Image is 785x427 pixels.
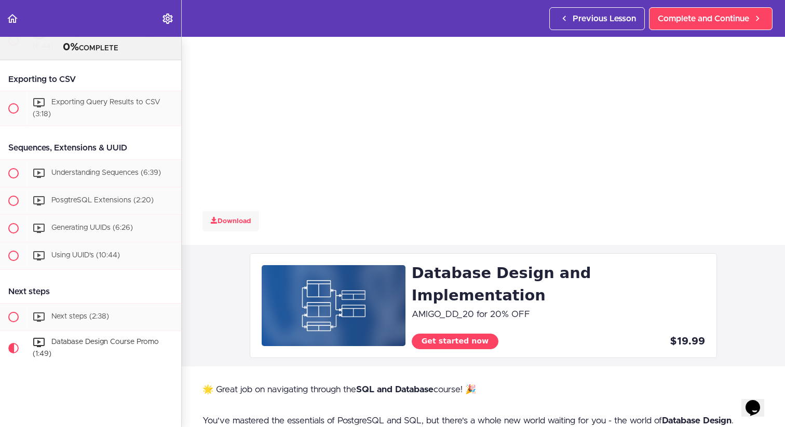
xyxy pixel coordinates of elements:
[356,385,434,394] strong: SQL and Database
[549,7,645,30] a: Previous Lesson
[51,252,120,259] span: Using UUID's (10:44)
[6,12,19,25] svg: Back to course curriculum
[33,99,160,118] span: Exporting Query Results to CSV (3:18)
[558,334,705,349] div: $19.99
[51,197,154,204] span: PosgtreSQL Extensions (2:20)
[412,334,499,349] a: Get started now
[262,265,405,346] img: Product
[662,416,732,425] strong: Database Design
[51,169,161,176] span: Understanding Sequences (6:39)
[412,307,705,322] p: AMIGO_DD_20 for 20% OFF
[63,42,79,52] span: 0%
[412,262,705,307] h1: Database Design and Implementation
[51,313,109,320] span: Next steps (2:38)
[658,12,749,25] span: Complete and Continue
[13,41,168,54] div: COMPLETE
[161,12,174,25] svg: Settings Menu
[649,7,773,30] a: Complete and Continue
[573,12,636,25] span: Previous Lesson
[33,338,159,357] span: Database Design Course Promo (1:49)
[741,385,775,417] iframe: chat widget
[51,224,133,231] span: Generating UUIDs (6:26)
